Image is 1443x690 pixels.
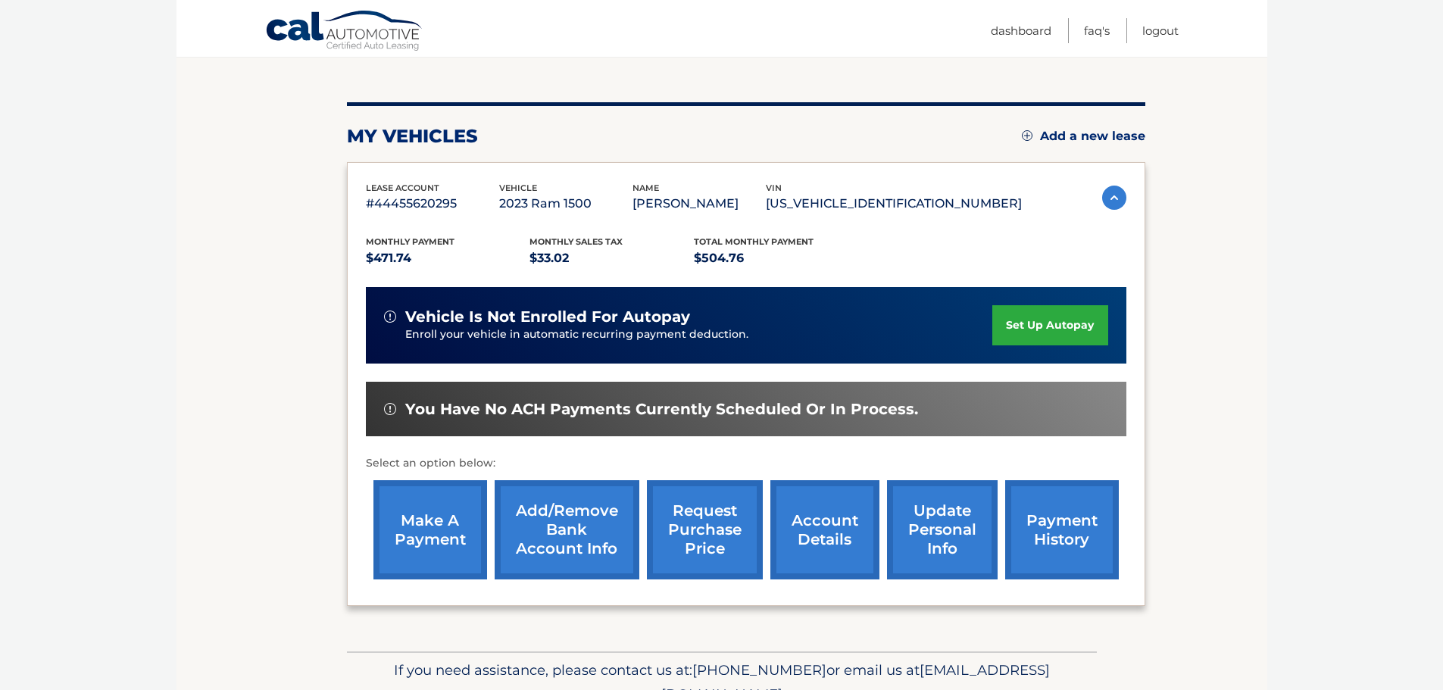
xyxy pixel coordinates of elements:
[1022,129,1145,144] a: Add a new lease
[647,480,763,579] a: request purchase price
[499,183,537,193] span: vehicle
[887,480,998,579] a: update personal info
[366,248,530,269] p: $471.74
[992,305,1107,345] a: set up autopay
[1005,480,1119,579] a: payment history
[405,308,690,326] span: vehicle is not enrolled for autopay
[1084,18,1110,43] a: FAQ's
[366,454,1126,473] p: Select an option below:
[529,248,694,269] p: $33.02
[529,236,623,247] span: Monthly sales Tax
[384,311,396,323] img: alert-white.svg
[265,10,424,54] a: Cal Automotive
[1102,186,1126,210] img: accordion-active.svg
[1142,18,1179,43] a: Logout
[694,236,814,247] span: Total Monthly Payment
[770,480,879,579] a: account details
[766,183,782,193] span: vin
[373,480,487,579] a: make a payment
[366,193,499,214] p: #44455620295
[384,403,396,415] img: alert-white.svg
[495,480,639,579] a: Add/Remove bank account info
[991,18,1051,43] a: Dashboard
[405,326,993,343] p: Enroll your vehicle in automatic recurring payment deduction.
[1022,130,1032,141] img: add.svg
[694,248,858,269] p: $504.76
[499,193,632,214] p: 2023 Ram 1500
[347,125,478,148] h2: my vehicles
[366,183,439,193] span: lease account
[632,193,766,214] p: [PERSON_NAME]
[632,183,659,193] span: name
[405,400,918,419] span: You have no ACH payments currently scheduled or in process.
[366,236,454,247] span: Monthly Payment
[766,193,1022,214] p: [US_VEHICLE_IDENTIFICATION_NUMBER]
[692,661,826,679] span: [PHONE_NUMBER]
